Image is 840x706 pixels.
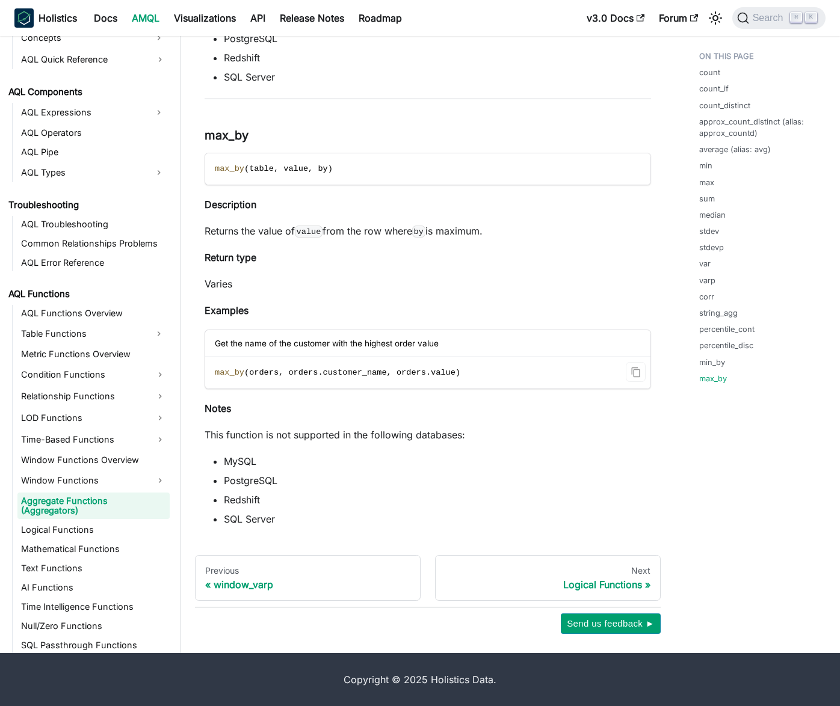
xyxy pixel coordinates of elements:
[14,8,77,28] a: HolisticsHolistics
[39,11,77,25] b: Holistics
[17,637,170,654] a: SQL Passthrough Functions
[279,368,283,377] span: ,
[706,8,725,28] button: Switch between dark and light mode (currently light mode)
[17,430,170,449] a: Time-Based Functions
[699,193,715,204] a: sum
[699,160,712,171] a: min
[249,368,279,377] span: orders
[699,177,714,188] a: max
[579,8,652,28] a: v3.0 Docs
[17,408,170,428] a: LOD Functions
[87,8,125,28] a: Docs
[318,368,323,377] span: .
[323,368,387,377] span: customer_name
[249,164,274,173] span: table
[17,254,170,271] a: AQL Error Reference
[412,226,425,238] code: by
[167,8,243,28] a: Visualizations
[195,555,661,601] nav: Docs pages
[699,209,726,221] a: median
[17,541,170,557] a: Mathematical Functions
[224,512,651,526] li: SQL Server
[699,307,738,319] a: string_agg
[17,387,170,406] a: Relationship Functions
[17,452,170,468] a: Window Functions Overview
[274,164,279,173] span: ,
[5,286,170,302] a: AQL Functions
[397,368,426,377] span: orders
[626,362,646,382] button: Copy code to clipboard
[17,598,170,615] a: Time Intelligence Functions
[17,365,170,384] a: Condition Functions
[567,616,655,631] span: Send us feedback ►
[17,521,170,538] a: Logical Functions
[224,473,651,488] li: PostgreSQL
[308,164,313,173] span: ,
[5,197,170,213] a: Troubleshooting
[205,428,651,442] p: This function is not supported in the following databases:
[224,70,651,84] li: SQL Server
[205,277,651,291] p: Varies
[17,144,170,161] a: AQL Pipe
[224,51,651,65] li: Redshift
[699,116,821,139] a: approx_count_distinct (alias: approx_countd)
[244,164,249,173] span: (
[17,235,170,252] a: Common Relationships Problems
[445,565,650,576] div: Next
[699,357,725,368] a: min_by
[17,305,170,322] a: AQL Functions Overview
[17,579,170,596] a: AI Functions
[17,346,170,363] a: Metric Functions Overview
[732,7,826,29] button: Search (Command+K)
[17,471,170,490] a: Window Functions
[749,13,791,23] span: Search
[295,226,323,238] code: value
[699,67,720,78] a: count
[17,163,148,182] a: AQL Types
[17,216,170,233] a: AQL Troubleshooting
[205,402,231,414] strong: Notes
[328,164,333,173] span: )
[17,103,148,122] a: AQL Expressions
[351,8,409,28] a: Roadmap
[205,330,650,357] div: Get the name of the customer with the highest order value
[699,100,750,111] a: count_distinct
[273,8,351,28] a: Release Notes
[205,224,651,238] p: Returns the value of from the row where is maximum.
[17,50,170,69] a: AQL Quick Reference
[148,103,170,122] button: Expand sidebar category 'AQL Expressions'
[148,28,170,48] button: Expand sidebar category 'Concepts'
[215,164,244,173] span: max_by
[205,565,410,576] div: Previous
[205,304,249,316] strong: Examples
[561,613,661,634] button: Send us feedback ►
[148,163,170,182] button: Expand sidebar category 'AQL Types'
[17,560,170,577] a: Text Functions
[17,324,148,343] a: Table Functions
[699,226,719,237] a: stdev
[195,555,421,601] a: Previouswindow_varp
[243,8,273,28] a: API
[699,144,771,155] a: average (alias: avg)
[17,493,170,519] a: Aggregate Functions (Aggregators)
[91,672,749,687] div: Copyright © 2025 Holistics Data.
[318,164,327,173] span: by
[288,368,318,377] span: orders
[456,368,460,377] span: )
[805,12,817,23] kbd: K
[14,8,34,28] img: Holistics
[431,368,456,377] span: value
[699,291,714,302] a: corr
[652,8,705,28] a: Forum
[224,493,651,507] li: Redshift
[699,258,711,269] a: var
[224,454,651,468] li: MySQL
[17,124,170,141] a: AQL Operators
[205,198,256,210] strong: Description
[283,164,308,173] span: value
[5,84,170,100] a: AQL Components
[387,368,392,377] span: ,
[699,242,724,253] a: stdevp
[699,275,715,286] a: varp
[699,340,753,351] a: percentile_disc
